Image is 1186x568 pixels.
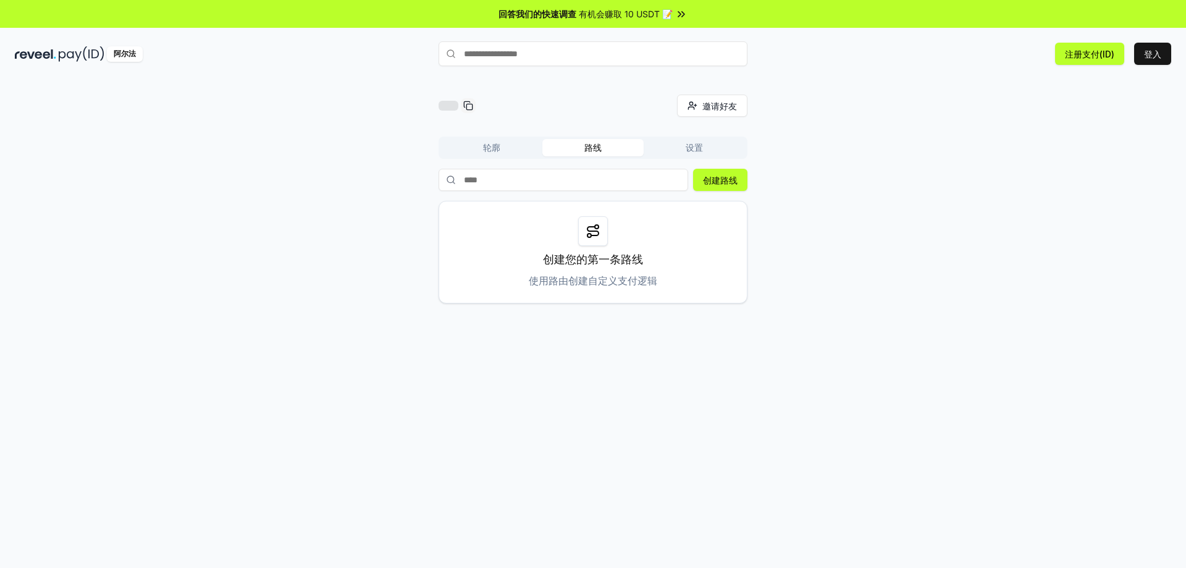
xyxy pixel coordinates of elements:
font: 邀请好友 [702,101,737,111]
font: 使用路由创建自定义支付逻辑 [529,274,657,287]
button: 邀请好友 [677,95,747,117]
font: 创建路线 [703,175,738,185]
font: 路线 [584,142,602,153]
font: 登入 [1144,49,1161,59]
button: 创建路线 [693,169,747,191]
button: 注册支付(ID) [1055,43,1124,65]
font: 有机会赚取 10 USDT 📝 [579,9,673,19]
font: 设置 [686,142,703,153]
font: 轮廓 [483,142,500,153]
font: 创建您的第一条路线 [543,253,643,266]
font: 注册支付(ID) [1065,49,1114,59]
font: 阿尔法 [114,49,136,58]
button: 登入 [1134,43,1171,65]
font: 回答我们的快速调查 [498,9,576,19]
img: 揭示黑暗 [15,46,56,62]
img: 付款编号 [59,46,104,62]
